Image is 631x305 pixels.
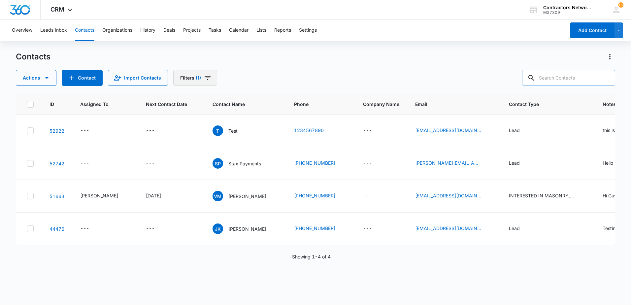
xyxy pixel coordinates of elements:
span: VM [213,191,223,201]
a: Navigate to contact details page for Jeffrey Katz [50,226,64,232]
div: Next Contact Date - 1711929600 - Select to Edit Field [146,192,173,200]
div: --- [146,159,155,167]
a: [EMAIL_ADDRESS][DOMAIN_NAME] [415,127,481,134]
div: Contact Type - Lead - Select to Edit Field [509,225,532,233]
a: [PHONE_NUMBER] [294,192,335,199]
div: Contact Name - Victor Martinez - Select to Edit Field [213,191,278,201]
div: Contact Type - INTERESTED IN MASONRY, Lead - Select to Edit Field [509,192,587,200]
button: Filters [173,70,217,86]
div: Contact Name - Stax Payments - Select to Edit Field [213,158,273,169]
button: Lists [256,20,266,41]
div: account name [543,5,591,10]
div: --- [146,225,155,233]
div: --- [80,225,89,233]
button: Settings [299,20,317,41]
input: Search Contacts [522,70,615,86]
div: --- [363,127,372,135]
button: Organizations [102,20,132,41]
span: JK [213,223,223,234]
div: Assigned To - Bozena Wojnar - Select to Edit Field [80,192,130,200]
div: Next Contact Date - - Select to Edit Field [146,159,167,167]
button: Add Contact [62,70,103,86]
span: CRM [50,6,64,13]
div: Email - test@test.com - Select to Edit Field [415,127,493,135]
div: --- [363,225,372,233]
div: this is a test. [603,127,630,134]
a: [EMAIL_ADDRESS][DOMAIN_NAME] [415,225,481,232]
span: (1) [196,76,201,80]
button: Actions [16,70,56,86]
span: Next Contact Date [146,101,187,108]
a: Navigate to contact details page for Test [50,128,64,134]
button: Deals [163,20,175,41]
div: Assigned To - - Select to Edit Field [80,225,101,233]
span: ID [50,101,55,108]
div: --- [80,127,89,135]
div: Company Name - - Select to Edit Field [363,159,384,167]
button: Actions [605,51,615,62]
p: Test [228,127,238,134]
div: --- [80,159,89,167]
div: Lead [509,159,520,166]
a: 1234567890 [294,127,324,134]
div: --- [363,192,372,200]
div: Assigned To - - Select to Edit Field [80,159,101,167]
a: [PHONE_NUMBER] [294,225,335,232]
button: History [140,20,155,41]
a: [PHONE_NUMBER] [294,159,335,166]
div: INTERESTED IN MASONRY, Lead [509,192,575,199]
p: Stax Payments [228,160,261,167]
div: Next Contact Date - - Select to Edit Field [146,127,167,135]
div: Contact Type - Lead - Select to Edit Field [509,127,532,135]
span: 11 [618,2,623,8]
div: Phone - (855) 550-3288 - Select to Edit Field [294,159,347,167]
div: Company Name - - Select to Edit Field [363,192,384,200]
div: Next Contact Date - - Select to Edit Field [146,225,167,233]
div: [PERSON_NAME] [80,192,118,199]
span: Company Name [363,101,399,108]
span: Contact Name [213,101,269,108]
span: Phone [294,101,338,108]
div: --- [146,127,155,135]
div: Contact Name - Test - Select to Edit Field [213,125,249,136]
button: Projects [183,20,201,41]
div: Contact Type - Lead - Select to Edit Field [509,159,532,167]
div: Lead [509,127,520,134]
div: Phone - (779) 200-1524 - Select to Edit Field [294,225,347,233]
div: [DATE] [146,192,161,199]
a: [EMAIL_ADDRESS][DOMAIN_NAME] [415,192,481,199]
button: Import Contacts [108,70,168,86]
button: Add Contact [570,22,614,38]
button: Calendar [229,20,249,41]
a: Navigate to contact details page for Victor Martinez [50,193,64,199]
div: Lead [509,225,520,232]
div: Contact Name - Jeffrey Katz - Select to Edit Field [213,223,278,234]
div: Testing [603,225,618,232]
div: Phone - (123) 456-7890 - Select to Edit Field [294,127,336,135]
button: Leads Inbox [40,20,67,41]
span: T [213,125,223,136]
p: [PERSON_NAME] [228,193,266,200]
span: Assigned To [80,101,120,108]
button: Contacts [75,20,94,41]
div: account id [543,10,591,15]
p: [PERSON_NAME] [228,225,266,232]
div: --- [363,159,372,167]
span: Contact Type [509,101,577,108]
div: Notes - Testing - Select to Edit Field [603,225,630,233]
div: Company Name - - Select to Edit Field [363,127,384,135]
span: Email [415,101,483,108]
div: Phone - (773) 805-7764 - Select to Edit Field [294,192,347,200]
a: [PERSON_NAME][EMAIL_ADDRESS][PERSON_NAME][DOMAIN_NAME] [415,159,481,166]
div: Assigned To - - Select to Edit Field [80,127,101,135]
span: SP [213,158,223,169]
button: Reports [274,20,291,41]
div: notifications count [618,2,623,8]
div: Email - andrew.winscott@staxpayments.com - Select to Edit Field [415,159,493,167]
button: Tasks [209,20,221,41]
div: Email - jeffreykatzusa@gmail.com - Select to Edit Field [415,225,493,233]
button: Overview [12,20,32,41]
div: Email - victormtz@sbcglobal.net - Select to Edit Field [415,192,493,200]
h1: Contacts [16,52,50,62]
p: Showing 1-4 of 4 [292,253,331,260]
